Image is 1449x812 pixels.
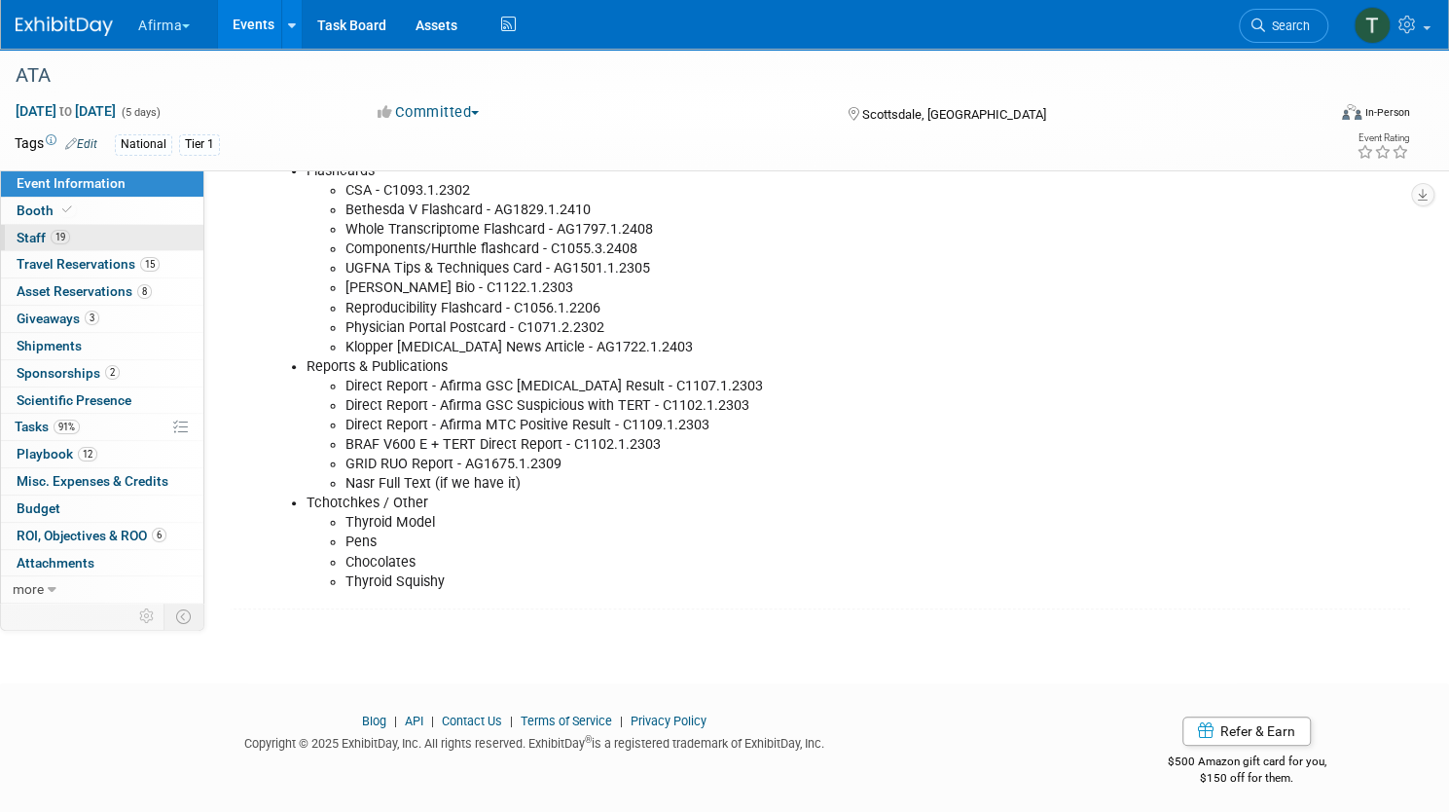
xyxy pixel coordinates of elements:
[16,17,113,36] img: ExhibitDay
[345,259,1174,278] li: UGFNA Tips & Techniques Card - AG1501.1.2305
[345,416,1174,435] li: Direct Report - Afirma MTC Positive Result - C1109.1.2303
[1,550,203,576] a: Attachments
[345,455,1174,474] li: GRID RUO Report - AG1675.1.2309
[426,714,439,728] span: |
[345,396,1174,416] li: Direct Report - Afirma GSC Suspicious with TERT - C1102.1.2303
[17,283,152,299] span: Asset Reservations
[1,576,203,603] a: more
[1,278,203,305] a: Asset Reservations8
[152,528,166,542] span: 6
[307,494,1174,513] li: Tchotchkes / Other
[615,714,628,728] span: |
[1357,133,1409,143] div: Event Rating
[345,377,1174,396] li: Direct Report - Afirma GSC [MEDICAL_DATA] Result - C1107.1.2303
[1,523,203,549] a: ROI, Objectives & ROO6
[405,714,423,728] a: API
[15,102,117,120] span: [DATE] [DATE]
[1239,9,1328,43] a: Search
[56,103,75,119] span: to
[137,284,152,299] span: 8
[17,473,168,489] span: Misc. Expenses & Credits
[585,734,592,745] sup: ®
[345,220,1174,240] li: Whole Transcriptome Flashcard - AG1797.1.2408
[862,107,1046,122] span: Scottsdale, [GEOGRAPHIC_DATA]
[307,357,1174,377] li: Reports & Publications
[345,181,1174,201] li: CSA - C1093.1.2302
[62,204,72,215] i: Booth reservation complete
[1,388,203,414] a: Scientific Presence
[631,714,706,728] a: Privacy Policy
[15,419,80,434] span: Tasks
[1,198,203,224] a: Booth
[17,500,60,516] span: Budget
[17,555,94,571] span: Attachments
[1083,741,1410,786] div: $500 Amazon gift card for you,
[130,604,164,629] td: Personalize Event Tab Strip
[54,420,80,434] span: 91%
[345,318,1174,338] li: Physician Portal Postcard - C1071.2.2302
[65,137,97,151] a: Edit
[17,175,126,191] span: Event Information
[1,306,203,332] a: Giveaways3
[254,132,1185,602] div: Collateral for Conference:
[164,604,204,629] td: Toggle Event Tabs
[9,58,1291,93] div: ATA
[17,311,99,326] span: Giveaways
[345,513,1174,533] li: Thyroid Model​
[1,414,203,440] a: Tasks91%
[17,256,160,272] span: Travel Reservations
[1,468,203,495] a: Misc. Expenses & Credits
[345,435,1174,455] li: BRAF V600 E + TERT Direct Report​ - C1102.1.2303
[15,730,1054,753] div: Copyright © 2025 ExhibitDay, Inc. All rights reserved. ExhibitDay is a registered trademark of Ex...
[1,251,203,277] a: Travel Reservations15
[1202,101,1410,130] div: Event Format
[1,170,203,197] a: Event Information
[389,714,402,728] span: |
[1364,105,1410,120] div: In-Person
[1265,18,1310,33] span: Search
[345,474,1174,494] li: Nasr Full Text (if we have it)
[371,102,487,123] button: Committed
[17,528,166,543] span: ROI, Objectives & ROO
[17,338,82,353] span: Shipments
[17,392,131,408] span: Scientific Presence
[345,338,1174,357] li: Klopper [MEDICAL_DATA] News Article - AG1722.1.2403
[345,201,1174,220] li: Bethesda V Flashcard - AG1829.1.2410
[345,240,1174,259] li: Components/Hurthle flashcard - C1055.3.2408
[1,333,203,359] a: Shipments
[1,441,203,467] a: Playbook12
[17,203,76,218] span: Booth
[521,714,612,728] a: Terms of Service
[13,581,44,597] span: more
[1,360,203,387] a: Sponsorships2
[345,553,1174,572] li: Chocolates ​
[345,533,1174,552] li: Pens ​
[345,278,1174,298] li: [PERSON_NAME] Bio - C1122.1.2303
[345,572,1174,592] li: Thyroid Squishy
[85,311,99,325] span: 3
[1083,770,1410,787] div: $150 off for them.
[51,230,70,244] span: 19
[78,447,97,461] span: 12
[1,496,203,522] a: Budget
[1182,717,1311,746] a: Refer & Earn
[1,225,203,251] a: Staff19
[17,446,97,461] span: Playbook
[17,230,70,245] span: Staff
[115,134,172,155] div: National
[140,257,160,272] span: 15
[17,365,120,381] span: Sponsorships
[15,133,97,156] td: Tags
[362,714,386,728] a: Blog
[1354,7,1391,44] img: Taylor Sebesta
[179,134,220,155] div: Tier 1
[505,714,518,728] span: |
[442,714,502,728] a: Contact Us
[1342,104,1361,120] img: Format-Inperson.png
[345,299,1174,318] li: Reproducibility Flashcard - C1056.1.2206
[120,106,161,119] span: (5 days)
[105,365,120,380] span: 2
